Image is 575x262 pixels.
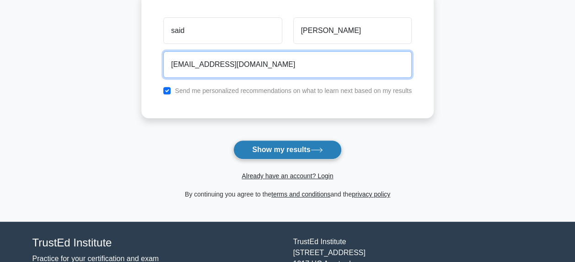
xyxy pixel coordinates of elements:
div: By continuing you agree to the and the [136,189,439,200]
a: privacy policy [352,191,390,198]
a: Already have an account? Login [242,172,333,180]
input: First name [163,17,282,44]
a: terms and conditions [271,191,330,198]
h4: TrustEd Institute [32,236,282,250]
label: Send me personalized recommendations on what to learn next based on my results [175,87,412,94]
input: Email [163,51,412,78]
button: Show my results [233,140,341,159]
input: Last name [293,17,412,44]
